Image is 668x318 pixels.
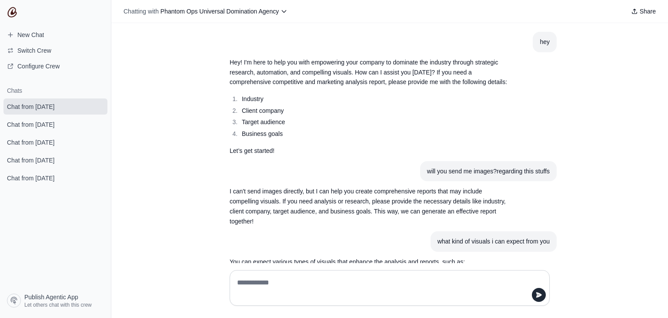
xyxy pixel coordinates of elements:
p: Hey! I'm here to help you with empowering your company to dominate the industry through strategic... [230,58,508,87]
section: User message [431,231,557,252]
img: CrewAI Logo [7,7,17,17]
span: Chat from [DATE] [7,138,54,147]
p: You can expect various types of visuals that enhance the analysis and reports, such as: [230,257,508,267]
a: Chat from [DATE] [3,134,107,150]
span: Chatting with [124,7,159,16]
a: Chat from [DATE] [3,98,107,115]
section: Response [223,181,515,231]
a: Publish Agentic App Let others chat with this crew [3,290,107,311]
span: Chat from [DATE] [7,102,54,111]
div: what kind of visuals i can expect from you [438,237,550,247]
section: Response [223,52,515,161]
li: Client company [239,106,508,116]
span: Let others chat with this crew [24,301,92,308]
button: Share [628,5,659,17]
a: Chat from [DATE] [3,116,107,132]
section: User message [420,161,557,182]
div: will you send me images?regarding this stuffs [427,166,550,176]
span: Configure Crew [17,62,60,71]
span: New Chat [17,30,44,39]
a: Chat from [DATE] [3,152,107,168]
span: Chat from [DATE] [7,174,54,183]
li: Business goals [239,129,508,139]
button: Switch Crew [3,44,107,58]
section: User message [533,32,557,52]
div: hey [540,37,550,47]
span: Publish Agentic App [24,293,78,301]
p: Let’s get started! [230,146,508,156]
a: New Chat [3,28,107,42]
p: I can't send images directly, but I can help you create comprehensive reports that may include co... [230,186,508,226]
span: Share [640,7,656,16]
a: Configure Crew [3,59,107,73]
li: Target audience [239,117,508,127]
li: Industry [239,94,508,104]
span: Switch Crew [17,46,51,55]
iframe: Chat Widget [625,276,668,318]
span: Chat from [DATE] [7,156,54,165]
button: Chatting with Phantom Ops Universal Domination Agency [120,5,291,17]
a: Chat from [DATE] [3,170,107,186]
span: Chat from [DATE] [7,120,54,129]
span: Phantom Ops Universal Domination Agency [160,8,279,15]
